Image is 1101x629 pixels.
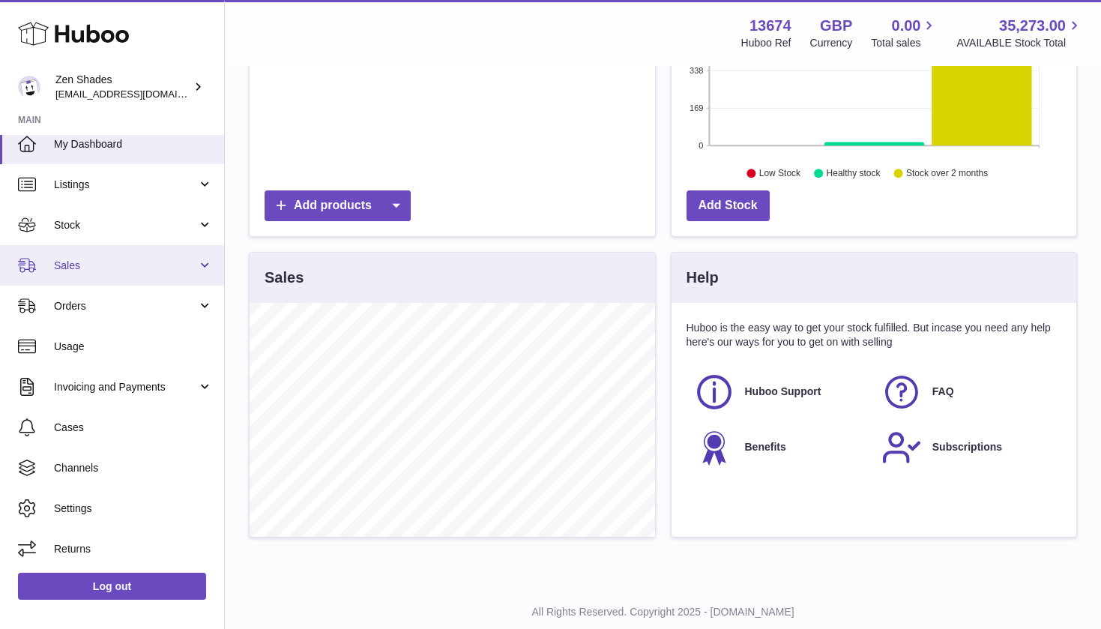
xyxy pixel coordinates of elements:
[265,268,304,288] h3: Sales
[956,16,1083,50] a: 35,273.00 AVAILABLE Stock Total
[749,16,791,36] strong: 13674
[745,385,821,399] span: Huboo Support
[881,427,1054,468] a: Subscriptions
[932,385,954,399] span: FAQ
[54,380,197,394] span: Invoicing and Payments
[687,268,719,288] h3: Help
[892,16,921,36] span: 0.00
[694,427,866,468] a: Benefits
[687,190,770,221] a: Add Stock
[265,190,411,221] a: Add products
[18,76,40,98] img: hristo@zenshades.co.uk
[758,168,800,178] text: Low Stock
[694,372,866,412] a: Huboo Support
[54,502,213,516] span: Settings
[687,321,1062,349] p: Huboo is the easy way to get your stock fulfilled. But incase you need any help here's our ways f...
[55,73,190,101] div: Zen Shades
[237,605,1089,619] p: All Rights Reserved. Copyright 2025 - [DOMAIN_NAME]
[690,66,703,75] text: 338
[871,36,938,50] span: Total sales
[906,168,988,178] text: Stock over 2 months
[54,299,197,313] span: Orders
[956,36,1083,50] span: AVAILABLE Stock Total
[826,168,881,178] text: Healthy stock
[741,36,791,50] div: Huboo Ref
[54,461,213,475] span: Channels
[54,137,213,151] span: My Dashboard
[18,573,206,600] a: Log out
[54,218,197,232] span: Stock
[745,440,786,454] span: Benefits
[820,16,852,36] strong: GBP
[55,88,220,100] span: [EMAIL_ADDRESS][DOMAIN_NAME]
[699,141,703,150] text: 0
[690,103,703,112] text: 169
[54,178,197,192] span: Listings
[54,340,213,354] span: Usage
[932,440,1002,454] span: Subscriptions
[871,16,938,50] a: 0.00 Total sales
[54,259,197,273] span: Sales
[54,542,213,556] span: Returns
[54,421,213,435] span: Cases
[999,16,1066,36] span: 35,273.00
[810,36,853,50] div: Currency
[881,372,1054,412] a: FAQ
